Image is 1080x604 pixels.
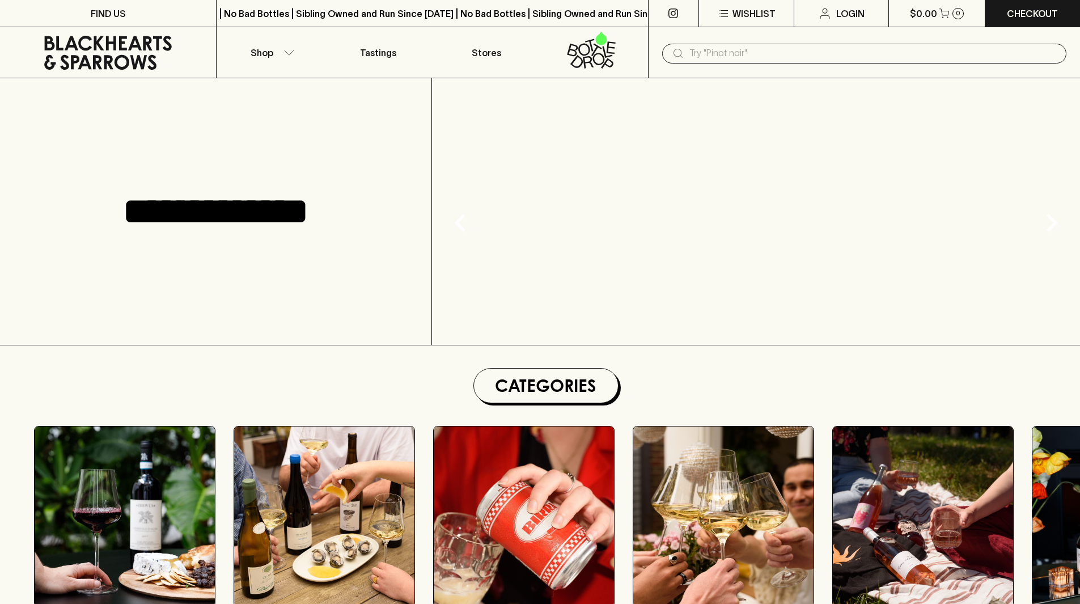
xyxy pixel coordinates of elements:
[433,27,540,78] a: Stores
[472,46,501,60] p: Stores
[910,7,937,20] p: $0.00
[360,46,396,60] p: Tastings
[251,46,273,60] p: Shop
[732,7,776,20] p: Wishlist
[836,7,865,20] p: Login
[956,10,960,16] p: 0
[478,373,613,398] h1: Categories
[217,27,324,78] button: Shop
[438,200,483,246] button: Previous
[689,44,1057,62] input: Try "Pinot noir"
[432,78,1080,345] img: gif;base64,R0lGODlhAQABAAAAACH5BAEKAAEALAAAAAABAAEAAAICTAEAOw==
[91,7,126,20] p: FIND US
[324,27,432,78] a: Tastings
[1029,200,1074,246] button: Next
[1007,7,1058,20] p: Checkout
